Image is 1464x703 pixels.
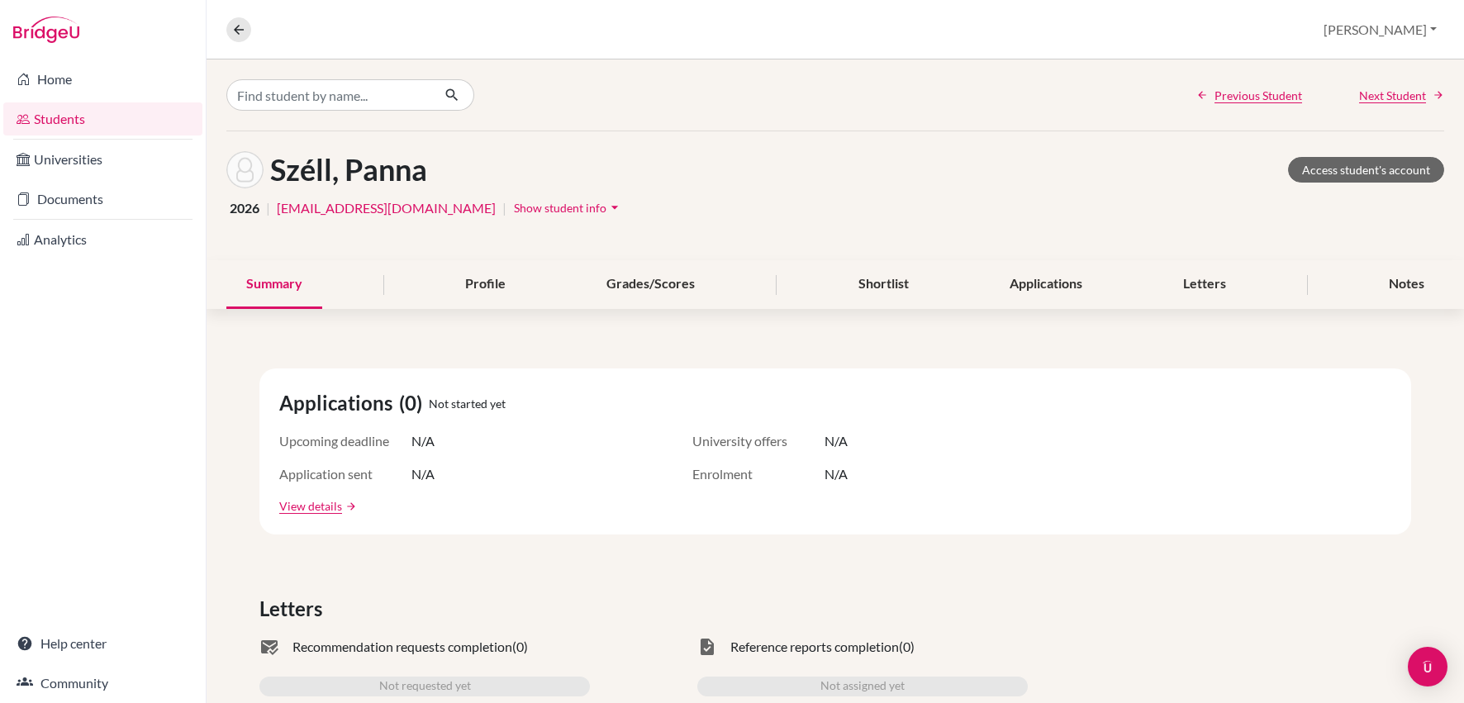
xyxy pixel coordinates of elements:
[13,17,79,43] img: Bridge-U
[606,199,623,216] i: arrow_drop_down
[990,260,1102,309] div: Applications
[411,464,435,484] span: N/A
[226,260,322,309] div: Summary
[825,431,848,451] span: N/A
[3,223,202,256] a: Analytics
[3,183,202,216] a: Documents
[445,260,525,309] div: Profile
[3,667,202,700] a: Community
[270,152,427,188] h1: Széll, Panna
[1359,87,1426,104] span: Next Student
[1288,157,1444,183] a: Access student's account
[587,260,715,309] div: Grades/Scores
[1163,260,1246,309] div: Letters
[502,198,506,218] span: |
[279,388,399,418] span: Applications
[1408,647,1447,686] div: Open Intercom Messenger
[1359,87,1444,104] a: Next Student
[259,637,279,657] span: mark_email_read
[1196,87,1302,104] a: Previous Student
[259,594,329,624] span: Letters
[692,464,825,484] span: Enrolment
[1316,14,1444,45] button: [PERSON_NAME]
[514,201,606,215] span: Show student info
[3,627,202,660] a: Help center
[513,195,624,221] button: Show student infoarrow_drop_down
[697,637,717,657] span: task
[429,395,506,412] span: Not started yet
[279,464,411,484] span: Application sent
[1214,87,1302,104] span: Previous Student
[899,637,915,657] span: (0)
[692,431,825,451] span: University offers
[3,102,202,135] a: Students
[342,501,357,512] a: arrow_forward
[399,388,429,418] span: (0)
[292,637,512,657] span: Recommendation requests completion
[379,677,471,696] span: Not requested yet
[730,637,899,657] span: Reference reports completion
[279,497,342,515] a: View details
[411,431,435,451] span: N/A
[820,677,905,696] span: Not assigned yet
[3,63,202,96] a: Home
[277,198,496,218] a: [EMAIL_ADDRESS][DOMAIN_NAME]
[266,198,270,218] span: |
[825,464,848,484] span: N/A
[839,260,929,309] div: Shortlist
[230,198,259,218] span: 2026
[226,151,264,188] img: Panna Széll's avatar
[226,79,431,111] input: Find student by name...
[1369,260,1444,309] div: Notes
[3,143,202,176] a: Universities
[512,637,528,657] span: (0)
[279,431,411,451] span: Upcoming deadline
